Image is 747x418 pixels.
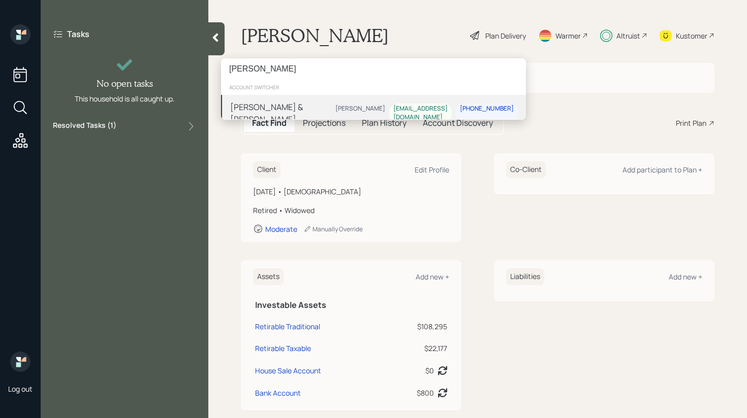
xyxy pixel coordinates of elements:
[335,105,385,114] div: [PERSON_NAME]
[393,105,448,122] div: [EMAIL_ADDRESS][DOMAIN_NAME]
[221,58,526,80] input: Type a command or search…
[221,80,526,95] div: account switcher
[460,105,514,114] div: [PHONE_NUMBER]
[230,101,331,125] div: [PERSON_NAME] & [PERSON_NAME]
